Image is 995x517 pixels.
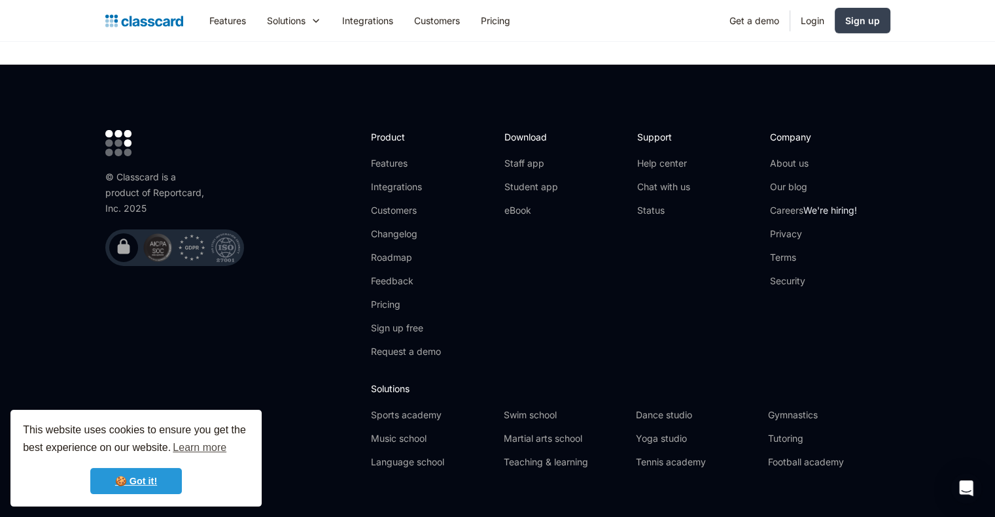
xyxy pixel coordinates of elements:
a: Language school [371,456,493,469]
a: About us [770,157,857,170]
a: Status [637,204,690,217]
a: Pricing [371,298,441,311]
a: eBook [504,204,557,217]
a: Security [770,275,857,288]
a: Sports academy [371,409,493,422]
a: Tennis academy [636,456,758,469]
a: Request a demo [371,345,441,358]
a: Integrations [371,180,441,193]
div: Solutions [267,14,305,27]
h2: Download [504,130,557,144]
h2: Company [770,130,857,144]
a: Chat with us [637,180,690,193]
a: Teaching & learning [503,456,625,469]
a: Student app [504,180,557,193]
a: Roadmap [371,251,441,264]
a: Swim school [503,409,625,422]
a: Tutoring [768,432,890,445]
a: Terms [770,251,857,264]
a: Dance studio [636,409,758,422]
a: Staff app [504,157,557,170]
a: Customers [404,6,470,35]
a: Gymnastics [768,409,890,422]
a: Sign up [835,8,890,33]
a: learn more about cookies [171,438,228,458]
a: Music school [371,432,493,445]
a: Martial arts school [503,432,625,445]
a: Changelog [371,227,441,241]
a: Yoga studio [636,432,758,445]
a: Help center [637,157,690,170]
div: Open Intercom Messenger [951,473,982,504]
a: Football academy [768,456,890,469]
a: Our blog [770,180,857,193]
h2: Product [371,130,441,144]
a: dismiss cookie message [90,468,182,494]
a: Customers [371,204,441,217]
div: Sign up [845,14,880,27]
a: Features [371,157,441,170]
div: Solutions [256,6,332,35]
span: We're hiring! [803,205,857,216]
a: Get a demo [719,6,790,35]
a: Features [199,6,256,35]
a: CareersWe're hiring! [770,204,857,217]
a: Integrations [332,6,404,35]
h2: Support [637,130,690,144]
a: Sign up free [371,322,441,335]
a: home [105,12,183,30]
div: © Classcard is a product of Reportcard, Inc. 2025 [105,169,210,216]
a: Login [790,6,835,35]
a: Pricing [470,6,521,35]
a: Feedback [371,275,441,288]
a: Privacy [770,227,857,241]
h2: Solutions [371,382,890,395]
div: cookieconsent [10,410,262,507]
span: This website uses cookies to ensure you get the best experience on our website. [23,422,249,458]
